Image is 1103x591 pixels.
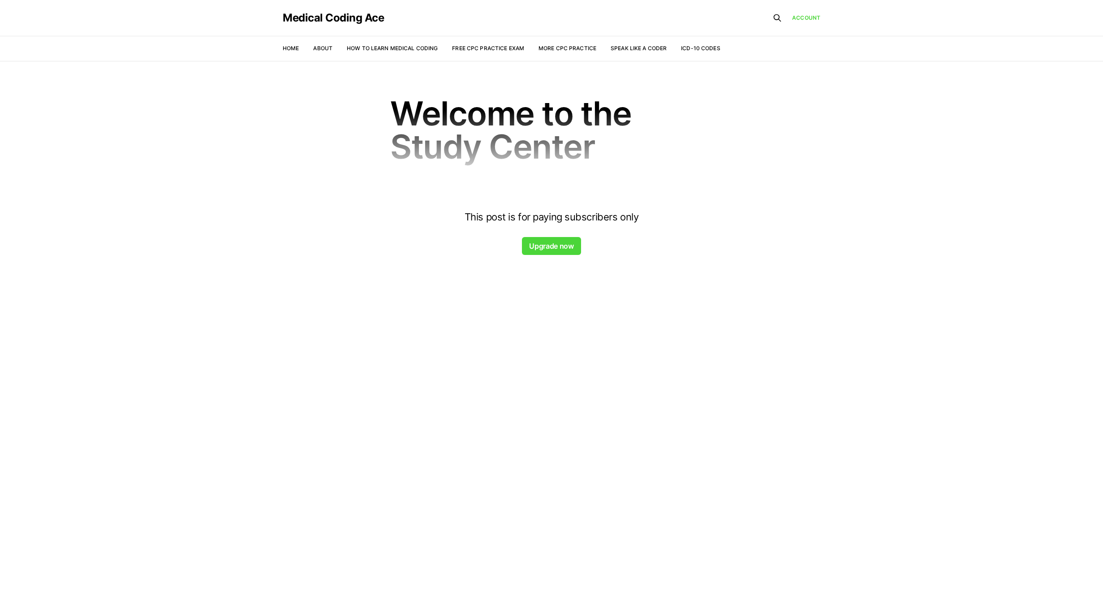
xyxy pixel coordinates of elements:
[792,14,820,22] a: Account
[611,45,667,52] a: Speak Like a Coder
[283,45,299,52] a: Home
[522,237,581,255] button: Upgrade now
[390,211,713,223] h4: This post is for paying subscribers only
[681,45,720,52] a: ICD-10 Codes
[283,13,384,23] a: Medical Coding Ace
[313,45,332,52] a: About
[390,97,713,163] h1: Welcome to the Study Center
[347,45,438,52] a: How to Learn Medical Coding
[452,45,524,52] a: Free CPC Practice Exam
[539,45,596,52] a: More CPC Practice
